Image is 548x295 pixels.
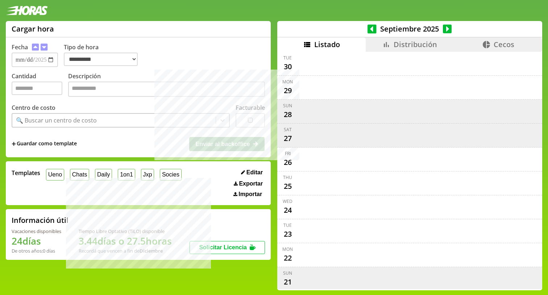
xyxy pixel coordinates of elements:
[64,43,144,67] label: Tipo de hora
[118,169,135,180] button: 1on1
[282,109,294,120] div: 28
[282,79,293,85] div: Mon
[282,204,294,216] div: 24
[140,248,163,254] b: Diciembre
[238,191,262,198] span: Importar
[283,222,292,228] div: Tue
[68,72,265,99] label: Descripción
[12,72,68,99] label: Cantidad
[239,169,265,176] button: Editar
[6,6,48,15] img: logotipo
[46,169,64,180] button: Ueno
[12,228,61,234] div: Vacaciones disponibles
[282,228,294,240] div: 23
[277,52,542,290] div: scrollable content
[190,241,265,254] button: Solicitar Licencia
[64,53,138,66] select: Tipo de hora
[70,169,89,180] button: Chats
[284,126,292,133] div: Sat
[236,104,265,112] label: Facturable
[283,103,292,109] div: Sun
[282,133,294,144] div: 27
[282,61,294,72] div: 30
[282,180,294,192] div: 25
[283,270,292,276] div: Sun
[282,252,294,264] div: 22
[12,140,77,148] span: +Guardar como template
[394,40,437,49] span: Distribución
[232,180,265,187] button: Exportar
[160,169,182,180] button: Socies
[282,246,293,252] div: Mon
[12,104,55,112] label: Centro de costo
[283,55,292,61] div: Tue
[79,234,172,248] h1: 3.44 días o 27.5 horas
[239,180,263,187] span: Exportar
[199,244,247,250] span: Solicitar Licencia
[12,24,54,34] h1: Cargar hora
[282,85,294,96] div: 29
[314,40,340,49] span: Listado
[377,24,443,34] span: Septiembre 2025
[79,248,172,254] div: Recordá que vencen a fin de
[12,169,40,177] span: Templates
[12,248,61,254] div: De otros años: 0 días
[141,169,154,180] button: Jxp
[12,215,68,225] h2: Información útil
[16,116,97,124] div: 🔍 Buscar un centro de costo
[282,276,294,288] div: 21
[95,169,112,180] button: Daily
[246,169,263,176] span: Editar
[79,228,172,234] div: Tiempo Libre Optativo (TiLO) disponible
[282,157,294,168] div: 26
[12,234,61,248] h1: 24 días
[12,82,62,95] input: Cantidad
[68,82,265,97] textarea: Descripción
[12,43,28,51] label: Fecha
[283,198,292,204] div: Wed
[494,40,514,49] span: Cecos
[285,150,291,157] div: Fri
[283,174,292,180] div: Thu
[12,140,16,148] span: +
